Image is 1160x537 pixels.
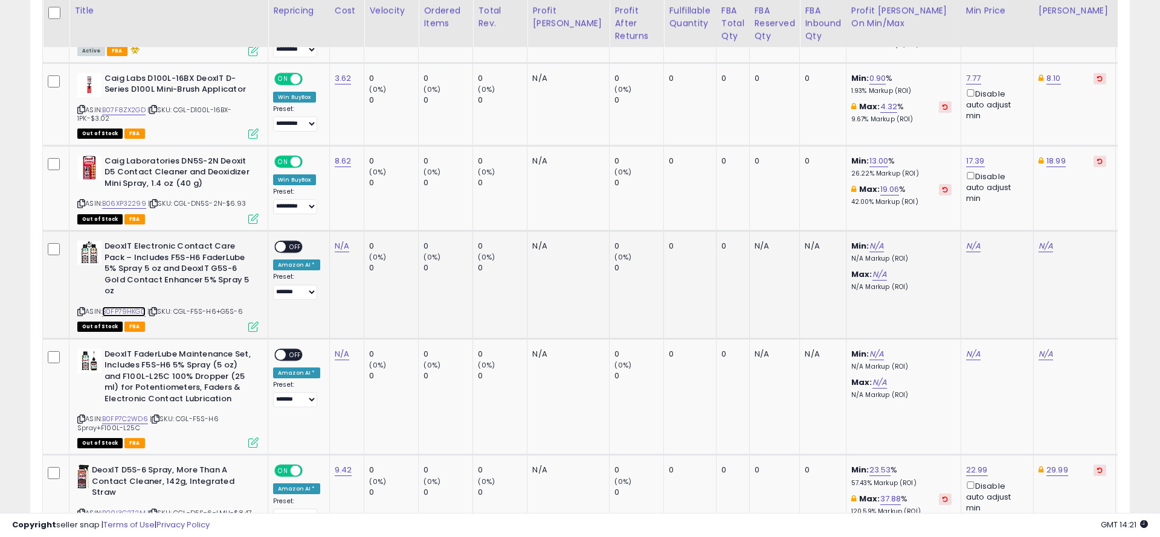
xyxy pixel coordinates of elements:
[532,349,600,360] div: N/A
[335,155,352,167] a: 8.62
[532,156,600,167] div: N/A
[124,322,145,332] span: FBA
[1046,155,1066,167] a: 18.99
[369,252,386,262] small: (0%)
[851,391,952,399] p: N/A Markup (ROI)
[614,4,659,42] div: Profit After Returns
[273,92,316,103] div: Win BuyBox
[77,465,89,489] img: 41XjkagJQmL._SL40_.jpg
[77,414,219,432] span: | SKU: CGL-F5S-H6 Spray+F100L-L25C
[851,255,952,263] p: N/A Markup (ROI)
[614,262,663,273] div: 0
[869,155,889,167] a: 13.00
[301,156,320,167] span: OFF
[1039,348,1053,360] a: N/A
[369,4,413,17] div: Velocity
[755,349,791,360] div: N/A
[721,241,740,252] div: 0
[286,242,305,252] span: OFF
[851,155,869,167] b: Min:
[77,156,259,223] div: ASIN:
[369,349,418,360] div: 0
[872,377,887,389] a: N/A
[273,273,320,300] div: Preset:
[805,465,837,475] div: 0
[614,177,663,188] div: 0
[424,73,472,84] div: 0
[755,73,791,84] div: 0
[851,4,956,30] div: Profit [PERSON_NAME] on Min/Max
[669,4,710,30] div: Fulfillable Quantity
[369,370,418,381] div: 0
[966,155,985,167] a: 17.39
[273,381,320,408] div: Preset:
[614,252,631,262] small: (0%)
[721,4,744,42] div: FBA Total Qty
[478,262,527,273] div: 0
[478,252,495,262] small: (0%)
[77,105,232,123] span: | SKU: CGL-D100L-16BX-1PK-$3.02
[478,465,527,475] div: 0
[478,95,527,106] div: 0
[424,241,472,252] div: 0
[273,4,324,17] div: Repricing
[851,465,952,487] div: %
[369,477,386,486] small: (0%)
[273,259,320,270] div: Amazon AI *
[869,464,891,476] a: 23.53
[851,494,952,516] div: %
[966,87,1024,122] div: Disable auto adjust min
[614,465,663,475] div: 0
[424,262,472,273] div: 0
[805,73,837,84] div: 0
[424,349,472,360] div: 0
[614,95,663,106] div: 0
[478,156,527,167] div: 0
[872,268,887,281] a: N/A
[669,349,706,360] div: 0
[805,241,837,252] div: N/A
[1039,240,1053,252] a: N/A
[851,363,952,371] p: N/A Markup (ROI)
[721,156,740,167] div: 0
[335,72,352,84] a: 3.62
[851,72,869,84] b: Min:
[424,477,440,486] small: (0%)
[532,241,600,252] div: N/A
[478,241,527,252] div: 0
[77,241,101,265] img: 51CJPP2RfJL._SL40_.jpg
[532,4,604,30] div: Profit [PERSON_NAME]
[478,167,495,177] small: (0%)
[424,167,440,177] small: (0%)
[966,170,1024,205] div: Disable auto adjust min
[156,519,210,530] a: Privacy Policy
[478,349,527,360] div: 0
[335,348,349,360] a: N/A
[77,73,101,97] img: 31U3BhuaPSL._SL40_.jpg
[859,493,880,504] b: Max:
[805,156,837,167] div: 0
[669,465,706,475] div: 0
[369,156,418,167] div: 0
[966,348,981,360] a: N/A
[869,240,884,252] a: N/A
[966,479,1024,514] div: Disable auto adjust min
[880,101,898,113] a: 4.32
[966,4,1028,17] div: Min Price
[369,465,418,475] div: 0
[369,167,386,177] small: (0%)
[301,466,320,476] span: OFF
[335,464,352,476] a: 9.42
[77,214,123,224] span: All listings that are currently out of stock and unavailable for purchase on Amazon
[478,477,495,486] small: (0%)
[105,241,251,300] b: DeoxIT Electronic Contact Care Pack – Includes F5S-H6 FaderLube 5% Spray 5 oz and DeoxIT G5S-6 Go...
[869,72,886,84] a: 0.90
[851,377,872,388] b: Max:
[851,198,952,206] p: 42.00% Markup (ROI)
[77,349,259,447] div: ASIN:
[273,367,320,378] div: Amazon AI *
[147,307,243,316] span: | SKU: CGL-F5S-H6+G5S-6
[148,199,246,208] span: | SKU: CGL-DN5S-2N-$6.93
[105,349,251,408] b: DeoxIT FaderLube Maintenance Set, Includes F5S-H6 5% Spray (5 oz) and F100L-L25C 100% Dropper (25...
[369,262,418,273] div: 0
